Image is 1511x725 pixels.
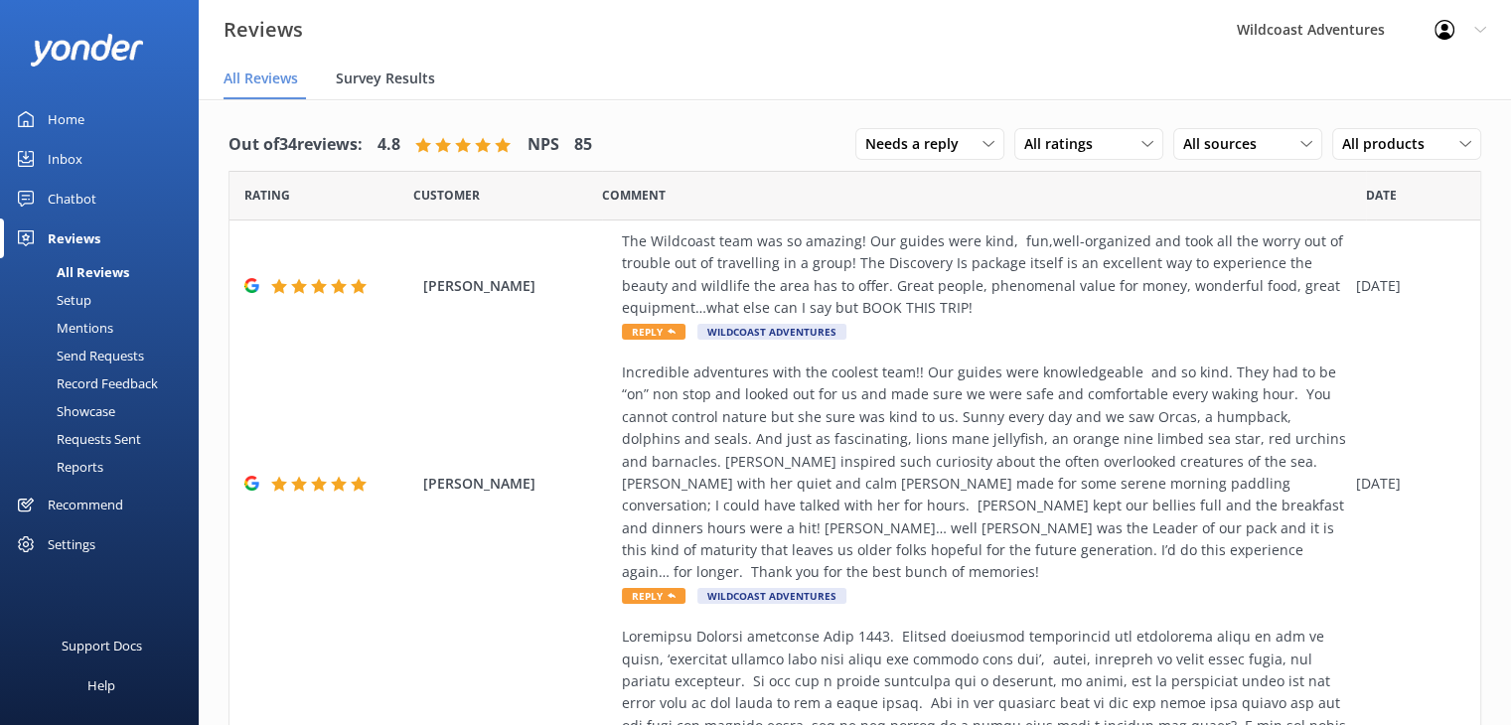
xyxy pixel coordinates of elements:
[12,342,144,369] div: Send Requests
[423,473,612,495] span: [PERSON_NAME]
[48,179,96,218] div: Chatbot
[622,230,1346,320] div: The Wildcoast team was so amazing! Our guides were kind, fun,well-organized and took all the worr...
[48,218,100,258] div: Reviews
[1183,133,1269,155] span: All sources
[12,314,199,342] a: Mentions
[1366,186,1397,205] span: Date
[12,286,199,314] a: Setup
[48,485,123,524] div: Recommend
[12,425,199,453] a: Requests Sent
[574,132,592,158] h4: 85
[12,369,158,397] div: Record Feedback
[1342,133,1436,155] span: All products
[12,342,199,369] a: Send Requests
[224,69,298,88] span: All Reviews
[12,453,199,481] a: Reports
[602,186,666,205] span: Question
[12,397,199,425] a: Showcase
[865,133,971,155] span: Needs a reply
[12,397,115,425] div: Showcase
[48,139,82,179] div: Inbox
[1356,275,1455,297] div: [DATE]
[62,626,142,665] div: Support Docs
[12,258,199,286] a: All Reviews
[622,362,1346,584] div: Incredible adventures with the coolest team!! Our guides were knowledgeable and so kind. They had...
[622,588,685,604] span: Reply
[12,286,91,314] div: Setup
[423,275,612,297] span: [PERSON_NAME]
[12,258,129,286] div: All Reviews
[622,324,685,340] span: Reply
[528,132,559,158] h4: NPS
[697,588,846,604] span: Wildcoast Adventures
[378,132,400,158] h4: 4.8
[224,14,303,46] h3: Reviews
[12,425,141,453] div: Requests Sent
[1024,133,1105,155] span: All ratings
[87,665,115,705] div: Help
[12,369,199,397] a: Record Feedback
[30,34,144,67] img: yonder-white-logo.png
[413,186,480,205] span: Date
[336,69,435,88] span: Survey Results
[228,132,363,158] h4: Out of 34 reviews:
[697,324,846,340] span: Wildcoast Adventures
[12,453,103,481] div: Reports
[12,314,113,342] div: Mentions
[1356,473,1455,495] div: [DATE]
[48,99,84,139] div: Home
[48,524,95,564] div: Settings
[244,186,290,205] span: Date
